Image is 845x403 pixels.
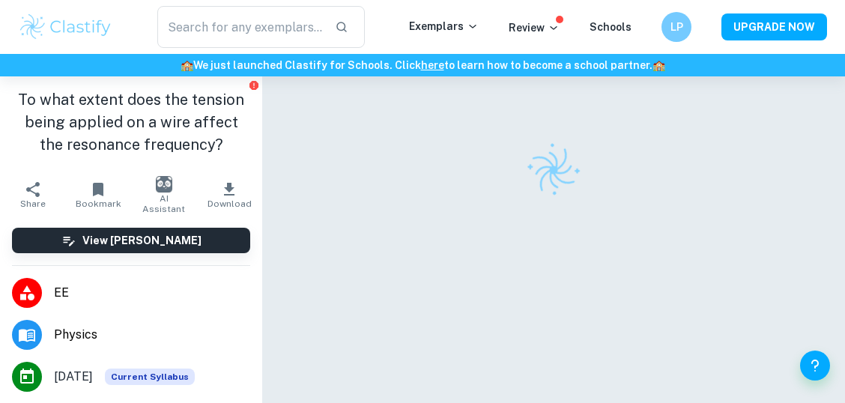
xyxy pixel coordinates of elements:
button: LP [661,12,691,42]
button: Bookmark [66,174,132,216]
img: Clastify logo [18,12,113,42]
button: UPGRADE NOW [721,13,827,40]
button: Help and Feedback [800,351,830,381]
span: Physics [54,326,250,344]
span: [DATE] [54,368,93,386]
span: Current Syllabus [105,369,195,385]
h6: We just launched Clastify for Schools. Click to learn how to become a school partner. [3,57,842,73]
button: View [PERSON_NAME] [12,228,250,253]
span: 🏫 [181,59,193,71]
button: Download [197,174,263,216]
button: AI Assistant [131,174,197,216]
h6: View [PERSON_NAME] [82,232,202,249]
img: Clastify logo [517,133,591,207]
p: Exemplars [409,18,479,34]
button: Report issue [248,79,259,91]
span: AI Assistant [140,193,188,214]
span: 🏫 [652,59,665,71]
h1: To what extent does the tension being applied on a wire affect the resonance frequency? [12,88,250,156]
h6: LP [668,19,685,35]
span: Download [208,199,252,209]
span: Bookmark [76,199,121,209]
span: EE [54,284,250,302]
img: AI Assistant [156,176,172,193]
span: Share [20,199,46,209]
input: Search for any exemplars... [157,6,323,48]
a: here [421,59,444,71]
a: Schools [590,21,632,33]
div: This exemplar is based on the current syllabus. Feel free to refer to it for inspiration/ideas wh... [105,369,195,385]
p: Review [509,19,560,36]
